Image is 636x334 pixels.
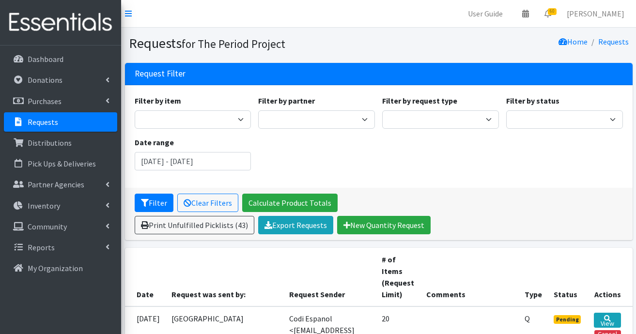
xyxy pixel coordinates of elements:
[4,238,117,257] a: Reports
[598,37,629,46] a: Requests
[166,248,283,306] th: Request was sent by:
[588,248,632,306] th: Actions
[4,133,117,152] a: Distributions
[506,95,559,106] label: Filter by status
[376,248,420,306] th: # of Items (Request Limit)
[28,54,63,64] p: Dashboard
[4,49,117,69] a: Dashboard
[4,154,117,173] a: Pick Ups & Deliveries
[594,313,620,328] a: View
[548,248,589,306] th: Status
[548,8,557,15] span: 60
[242,194,338,212] a: Calculate Product Totals
[337,216,431,234] a: New Quantity Request
[460,4,511,23] a: User Guide
[28,75,62,85] p: Donations
[283,248,376,306] th: Request Sender
[28,180,84,189] p: Partner Agencies
[28,96,62,106] p: Purchases
[258,216,333,234] a: Export Requests
[28,159,96,168] p: Pick Ups & Deliveries
[125,248,166,306] th: Date
[4,91,117,111] a: Purchases
[135,95,181,106] label: Filter by item
[135,216,254,234] a: Print Unfulfilled Picklists (43)
[135,69,186,79] h3: Request Filter
[28,117,58,127] p: Requests
[258,95,315,106] label: Filter by partner
[554,315,581,324] span: Pending
[28,138,72,148] p: Distributions
[558,37,588,46] a: Home
[382,95,457,106] label: Filter by request type
[4,217,117,236] a: Community
[135,152,251,170] input: January 1, 2011 - December 31, 2011
[4,196,117,215] a: Inventory
[177,194,238,212] a: Clear Filters
[559,4,632,23] a: [PERSON_NAME]
[135,194,173,212] button: Filter
[28,222,67,231] p: Community
[4,6,117,39] img: HumanEssentials
[28,243,55,252] p: Reports
[4,258,117,278] a: My Organization
[28,263,83,273] p: My Organization
[519,248,548,306] th: Type
[420,248,519,306] th: Comments
[182,37,285,51] small: for The Period Project
[537,4,559,23] a: 60
[4,112,117,132] a: Requests
[129,35,375,52] h1: Requests
[525,314,530,323] abbr: Quantity
[4,70,117,90] a: Donations
[4,175,117,194] a: Partner Agencies
[135,137,174,148] label: Date range
[28,201,60,211] p: Inventory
